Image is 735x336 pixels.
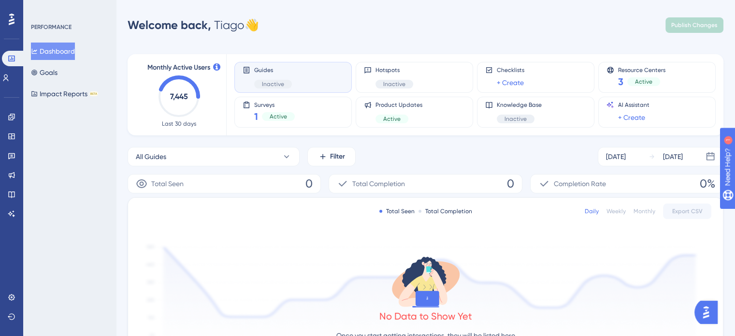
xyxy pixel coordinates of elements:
span: Inactive [504,115,527,123]
span: Last 30 days [162,120,196,128]
span: Guides [254,66,292,74]
span: Monthly Active Users [147,62,210,73]
span: 3 [618,75,623,88]
div: Daily [585,207,599,215]
div: Monthly [634,207,655,215]
span: 0 [507,176,514,191]
div: Total Completion [418,207,472,215]
text: 7,445 [170,92,188,101]
span: Inactive [262,80,284,88]
button: All Guides [128,147,300,166]
button: Filter [307,147,356,166]
button: Publish Changes [665,17,723,33]
span: Total Completion [352,178,405,190]
span: Filter [330,151,345,162]
span: Need Help? [23,2,60,14]
div: Total Seen [379,207,415,215]
span: Welcome back, [128,18,211,32]
div: 1 [67,5,70,13]
div: Weekly [606,207,626,215]
span: Active [383,115,401,123]
button: Export CSV [663,204,711,219]
span: 1 [254,110,258,123]
span: Completion Rate [554,178,606,190]
span: 0% [700,176,715,191]
iframe: UserGuiding AI Assistant Launcher [694,298,723,327]
span: Active [635,78,652,86]
div: [DATE] [606,151,626,162]
span: Publish Changes [671,21,718,29]
button: Goals [31,64,58,81]
button: Impact ReportsBETA [31,85,98,102]
div: [DATE] [663,151,683,162]
div: BETA [89,91,98,96]
span: Surveys [254,101,295,108]
div: Tiago 👋 [128,17,259,33]
span: Export CSV [672,207,703,215]
div: PERFORMANCE [31,23,72,31]
span: Active [270,113,287,120]
a: + Create [497,77,524,88]
span: 0 [305,176,313,191]
span: Product Updates [375,101,422,109]
span: Inactive [383,80,405,88]
span: Knowledge Base [497,101,542,109]
span: AI Assistant [618,101,649,109]
span: Resource Centers [618,66,665,73]
span: Hotspots [375,66,413,74]
span: Total Seen [151,178,184,190]
span: Checklists [497,66,524,74]
a: + Create [618,112,645,123]
div: No Data to Show Yet [379,309,472,323]
button: Dashboard [31,43,75,60]
span: All Guides [136,151,166,162]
